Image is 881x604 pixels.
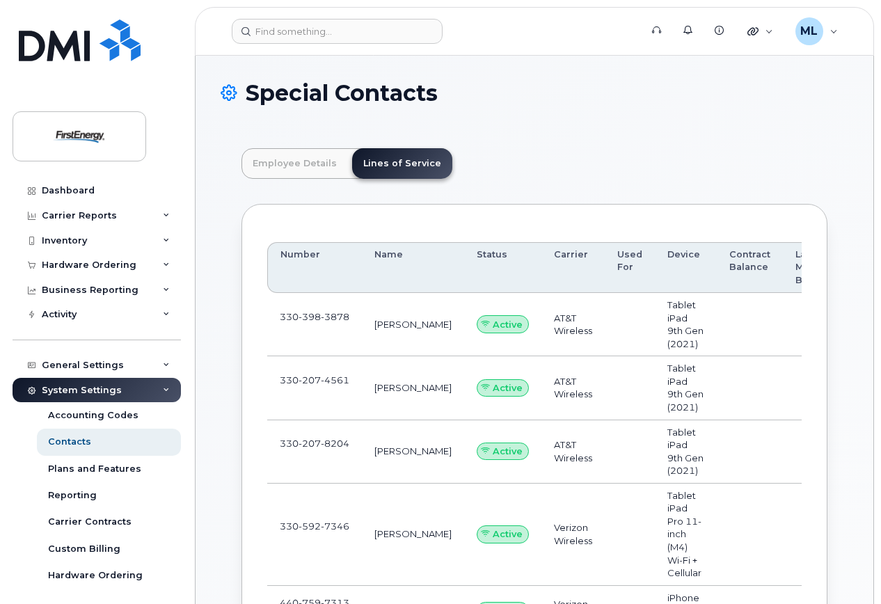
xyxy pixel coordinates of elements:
[321,438,349,449] span: 8204
[321,374,349,386] span: 4561
[655,356,717,420] td: Tablet iPad 9th Gen (2021)
[267,242,362,293] th: Number
[362,293,464,356] td: [PERSON_NAME]
[541,356,605,420] td: AT&T Wireless
[280,374,349,386] span: 330
[493,381,523,395] span: Active
[362,420,464,484] td: [PERSON_NAME]
[605,242,655,293] th: Used For
[241,148,348,179] a: Employee Details
[493,445,523,458] span: Active
[352,148,452,179] a: Lines of Service
[362,484,464,586] td: [PERSON_NAME]
[221,81,848,105] h1: Special Contacts
[541,293,605,356] td: AT&T Wireless
[655,242,717,293] th: Device
[280,438,349,449] span: 330
[299,374,321,386] span: 207
[299,520,321,532] span: 592
[299,438,321,449] span: 207
[541,242,605,293] th: Carrier
[299,311,321,322] span: 398
[820,543,871,594] iframe: Messenger Launcher
[362,356,464,420] td: [PERSON_NAME]
[717,242,783,293] th: Contract Balance
[541,484,605,586] td: Verizon Wireless
[321,311,349,322] span: 3878
[321,520,349,532] span: 7346
[280,520,349,532] span: 330
[655,484,717,586] td: Tablet iPad Pro 11-inch (M4) Wi-Fi + Cellular
[280,451,296,462] a: goToDevice
[280,311,349,322] span: 330
[280,324,296,335] a: goToDevice
[541,420,605,484] td: AT&T Wireless
[362,242,464,293] th: Name
[280,388,296,399] a: goToDevice
[280,534,296,545] a: goToDevice
[655,420,717,484] td: Tablet iPad 9th Gen (2021)
[493,318,523,331] span: Active
[655,293,717,356] td: Tablet iPad 9th Gen (2021)
[464,242,541,293] th: Status
[783,242,861,293] th: Last Months Bill
[493,527,523,541] span: Active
